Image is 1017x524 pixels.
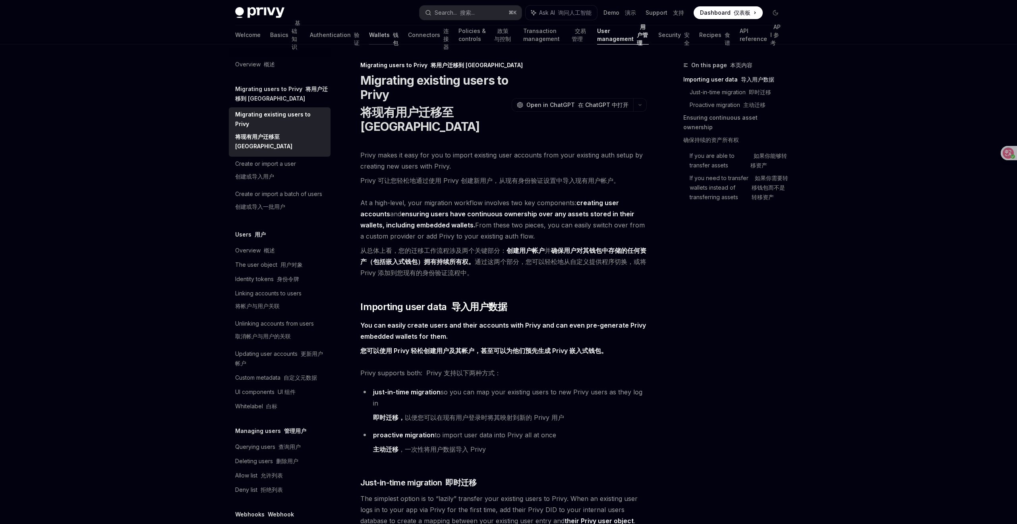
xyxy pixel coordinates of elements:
a: Just-in-time migration 即时迁移 [690,86,788,99]
a: Migrating existing users to Privy将现有用户迁移至 [GEOGRAPHIC_DATA] [229,107,331,157]
span: At a high-level, your migration workflow involves two key components: and From these two pieces, ... [360,197,647,281]
font: 取消帐户与用户的关联 [235,333,291,340]
font: 导入用户数据 [451,301,507,312]
div: Allow list [235,471,283,480]
a: Security 安全 [658,25,690,45]
font: Privy 可让您轻松地通过使用 Privy 创建新用户，从现有身份验证设置中导入现有用户帐户。 [360,177,620,184]
h5: Migrating users to Privy [235,84,331,103]
font: 从总体上看，您的迁移工作流程涉及两个关键部分： 并 通过这两个部分，您可以轻松地从自定义提供程序切换，或将 Privy 添加到您现有的身份验证流程中。 [360,246,646,277]
font: 用户管理 [637,23,648,46]
a: Recipes 食谱 [699,25,730,45]
h1: Migrating existing users to Privy [360,73,508,137]
font: UI 组件 [278,388,296,395]
li: so you can map your existing users to new Privy users as they log in [360,386,647,426]
font: 以便您可以在现有用户登录时将其映射到新的 Privy 用户 [373,413,564,422]
span: Privy makes it easy for you to import existing user accounts from your existing auth setup by cre... [360,149,647,189]
div: Custom metadata [235,373,317,382]
a: Updating user accounts 更新用户帐户 [229,347,331,371]
a: just-in-time migration [373,388,441,396]
span: Importing user data [360,301,507,313]
a: Dashboard 仪表板 [694,6,763,19]
a: User management 用户管理 [597,25,648,45]
font: 您可以使用 Privy 轻松创建用户及其帐户，甚至可以为他们预先生成 Privy 嵌入式钱包。 [360,347,607,355]
font: 如果你能够转移资产 [750,152,787,169]
a: UI components UI 组件 [229,385,331,399]
font: 演示 [625,9,636,16]
a: API reference API 参考 [740,25,782,45]
a: Querying users 查询用户 [229,440,331,454]
div: Whitelabel [235,402,277,411]
font: 拒绝列表 [261,486,283,493]
font: 确保持续的资产所有权 [683,136,739,143]
a: Deleting users 删除用户 [229,454,331,468]
div: Create or import a user [235,159,296,184]
font: 将用户迁移到 [GEOGRAPHIC_DATA] [431,62,523,68]
button: Open in ChatGPT 在 ChatGPT 中打开 [512,98,633,112]
font: 支持 [673,9,684,16]
font: 基础知识 [292,19,300,50]
div: Querying users [235,442,301,452]
font: 安全 [684,31,690,46]
font: 用户 [255,231,266,238]
h5: Users [235,230,266,239]
font: 概述 [264,247,275,254]
font: 在 ChatGPT 中打开 [578,101,628,108]
font: 即时迁移 [445,478,476,487]
font: 食谱 [725,31,730,46]
a: If you are able to transfer assets 如果你能够转移资产 [690,149,788,172]
font: 本页内容 [730,62,752,68]
font: 导入用户数据 [741,76,774,83]
div: Create or import a batch of users [235,189,322,215]
a: Transaction management 交易管理 [523,25,588,45]
font: 管理用户 [284,427,306,434]
a: Demo 演示 [603,9,636,17]
span: Open in ChatGPT [526,101,628,109]
div: UI components [235,387,296,397]
a: Unlinking accounts from users取消帐户与用户的关联 [229,316,331,347]
font: 交易管理 [572,27,586,42]
span: Just-in-time migration [360,477,476,488]
img: dark logo [235,7,284,18]
a: Linking accounts to users将帐户与用户关联 [229,286,331,316]
font: 身份令牌 [277,276,299,282]
font: 允许列表 [261,472,283,479]
font: 即时迁移 [749,89,771,95]
a: Wallets 钱包 [369,25,398,45]
font: 概述 [264,61,275,68]
div: Migrating users to Privy [360,61,647,69]
font: 验证 [354,31,360,46]
font: 用户对象 [280,261,303,268]
font: 如果你需要转移钱包而不是转移资产 [752,175,788,200]
h5: Managing users [235,426,306,436]
a: 即时迁移， [373,413,405,422]
a: 主动迁移 [373,445,398,454]
div: Overview [235,60,275,69]
a: Deny list 拒绝列表 [229,483,331,497]
button: Ask AI 询问人工智能 [526,6,597,20]
a: Allow list 允许列表 [229,468,331,483]
a: Create or import a batch of users创建或导入一批用户 [229,187,331,217]
a: Authentication 验证 [310,25,360,45]
div: Linking accounts to users [235,289,302,314]
span: On this page [691,60,752,70]
a: proactive migration [373,431,435,439]
div: Unlinking accounts from users [235,319,314,344]
div: Deny list [235,485,283,495]
a: Basics 基础知识 [270,25,300,45]
a: Proactive migration 主动迁移 [690,99,788,111]
a: Ensuring continuous asset ownership确保持续的资产所有权 [683,111,788,149]
button: Toggle dark mode [769,6,782,19]
div: The user object [235,260,303,270]
h5: Webhooks [235,510,294,519]
a: Overview 概述 [229,57,331,72]
a: Custom metadata 自定义元数据 [229,371,331,385]
li: to import user data into Privy all at once [360,429,647,458]
a: Importing user data 导入用户数据 [683,73,788,86]
span: ⌘ K [508,10,517,16]
strong: 创建用户帐户 [507,246,545,254]
font: 询问人工智能 [558,9,592,16]
font: 将现有用户迁移至 [GEOGRAPHIC_DATA] [235,133,292,149]
font: 自定义元数据 [284,374,317,381]
font: 政策与控制 [494,27,511,42]
font: ，一次性将用户数据导入 Privy [373,445,486,454]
